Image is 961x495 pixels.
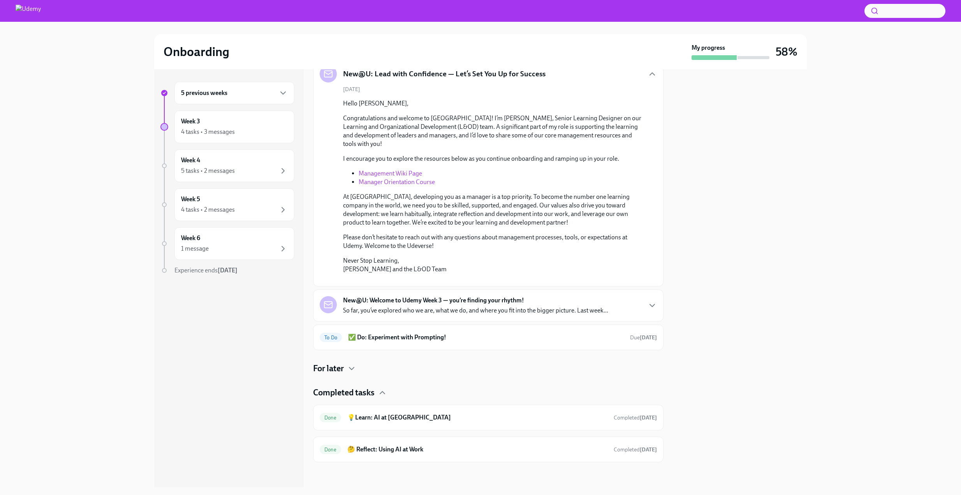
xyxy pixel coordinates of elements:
[640,334,657,341] strong: [DATE]
[343,193,644,227] p: At [GEOGRAPHIC_DATA], developing you as a manager is a top priority. To become the number one lea...
[776,45,797,59] h3: 58%
[313,363,344,374] h4: For later
[181,128,235,136] div: 4 tasks • 3 messages
[313,387,664,398] div: Completed tasks
[181,195,200,204] h6: Week 5
[640,414,657,421] strong: [DATE]
[343,296,524,305] strong: New@U: Welcome to Udemy Week 3 — you’re finding your rhythm!
[348,333,624,342] h6: ✅ Do: Experiment with Prompting!
[359,178,435,186] a: Manager Orientation Course
[343,114,644,148] p: Congratulations and welcome to [GEOGRAPHIC_DATA]! I’m [PERSON_NAME], Senior Learning Designer on ...
[614,446,657,453] span: Completed
[343,233,644,250] p: Please don’t hesitate to reach out with any questions about management processes, tools, or expec...
[320,447,341,453] span: Done
[16,5,41,17] img: Udemy
[160,149,294,182] a: Week 45 tasks • 2 messages
[343,99,644,108] p: Hello [PERSON_NAME],
[343,306,608,315] p: So far, you’ve explored who we are, what we do, and where you fit into the bigger picture. Last w...
[347,445,607,454] h6: 🤔 Reflect: Using AI at Work
[320,411,657,424] a: Done💡Learn: AI at [GEOGRAPHIC_DATA]Completed[DATE]
[320,335,342,341] span: To Do
[630,334,657,341] span: September 27th, 2025 11:00
[320,415,341,421] span: Done
[359,170,422,177] a: Management Wiki Page
[218,267,238,274] strong: [DATE]
[614,414,657,421] span: Completed
[347,413,607,422] h6: 💡Learn: AI at [GEOGRAPHIC_DATA]
[181,167,235,175] div: 5 tasks • 2 messages
[614,414,657,421] span: September 23rd, 2025 12:30
[313,363,664,374] div: For later
[640,446,657,453] strong: [DATE]
[174,82,294,104] div: 5 previous weeks
[692,44,725,52] strong: My progress
[320,331,657,344] a: To Do✅ Do: Experiment with Prompting!Due[DATE]
[164,44,229,60] h2: Onboarding
[160,188,294,221] a: Week 54 tasks • 2 messages
[181,89,227,97] h6: 5 previous weeks
[160,227,294,260] a: Week 61 message
[343,69,546,79] h5: New@U: Lead with Confidence — Let’s Set You Up for Success
[181,205,235,214] div: 4 tasks • 2 messages
[343,154,644,163] p: I encourage you to explore the resources below as you continue onboarding and ramping up in your ...
[181,156,200,165] h6: Week 4
[181,234,200,242] h6: Week 6
[614,446,657,453] span: September 23rd, 2025 12:51
[181,244,209,253] div: 1 message
[181,117,200,126] h6: Week 3
[160,111,294,143] a: Week 34 tasks • 3 messages
[320,443,657,456] a: Done🤔 Reflect: Using AI at WorkCompleted[DATE]
[343,86,360,93] span: [DATE]
[313,387,375,398] h4: Completed tasks
[174,267,238,274] span: Experience ends
[630,334,657,341] span: Due
[343,256,644,274] p: Never Stop Learning, [PERSON_NAME] and the L&OD Team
